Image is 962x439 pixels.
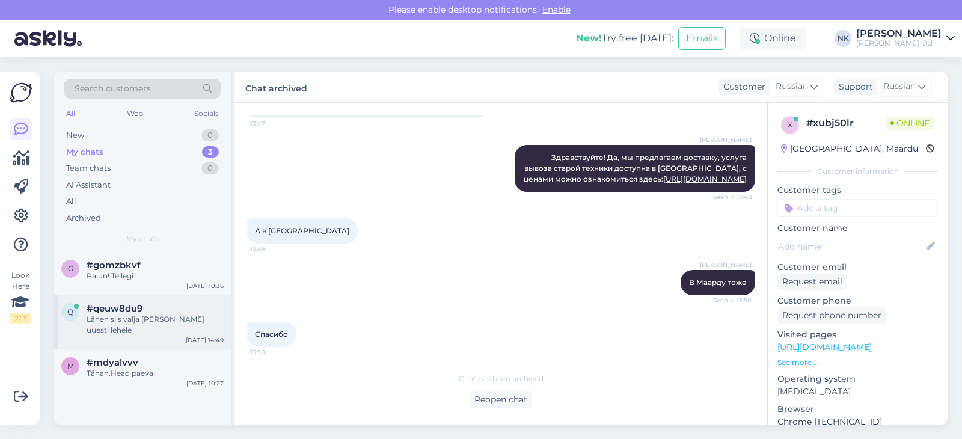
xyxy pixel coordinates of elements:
[777,199,938,217] input: Add a tag
[689,278,747,287] span: В Маарду тоже
[87,357,138,368] span: #mdyalvvv
[201,162,219,174] div: 0
[87,314,224,336] div: Lähen siis välja [PERSON_NAME] uuesti lehele
[788,120,792,129] span: x
[66,179,111,191] div: AI Assistant
[66,195,76,207] div: All
[777,416,938,428] p: Chrome [TECHNICAL_ID]
[576,31,673,46] div: Try free [DATE]:
[700,135,752,144] span: [PERSON_NAME]
[777,274,847,290] div: Request email
[524,153,749,183] span: Здравствуйте! Да, мы предлагаем доставку, услуга вывоза старой техники доступна в [GEOGRAPHIC_DAT...
[776,80,808,93] span: Russian
[777,403,938,416] p: Browser
[777,166,938,177] div: Customer information
[255,226,349,235] span: А в [GEOGRAPHIC_DATA]
[68,264,73,273] span: g
[87,260,141,271] span: #gomzbkvf
[87,303,142,314] span: #qeuw8du9
[66,212,101,224] div: Archived
[250,348,295,357] span: 13:50
[576,32,602,44] b: New!
[186,281,224,290] div: [DATE] 10:36
[777,184,938,197] p: Customer tags
[64,106,78,121] div: All
[777,342,872,352] a: [URL][DOMAIN_NAME]
[777,373,938,385] p: Operating system
[856,29,955,48] a: [PERSON_NAME][PERSON_NAME] OÜ
[202,146,219,158] div: 3
[67,361,74,370] span: m
[883,80,916,93] span: Russian
[459,373,544,384] span: Chat has been archived
[777,295,938,307] p: Customer phone
[10,81,32,104] img: Askly Logo
[66,162,111,174] div: Team chats
[186,379,224,388] div: [DATE] 10:27
[470,391,532,408] div: Reopen chat
[700,260,752,269] span: [PERSON_NAME]
[250,244,295,253] span: 13:48
[777,385,938,398] p: [MEDICAL_DATA]
[75,82,151,95] span: Search customers
[678,27,726,50] button: Emails
[250,119,295,128] span: 13:47
[835,30,851,47] div: NK
[706,296,752,305] span: Seen ✓ 13:50
[777,357,938,368] p: See more ...
[201,129,219,141] div: 0
[186,336,224,345] div: [DATE] 14:49
[777,222,938,235] p: Customer name
[718,81,765,93] div: Customer
[66,146,103,158] div: My chats
[777,328,938,341] p: Visited pages
[255,330,288,339] span: Спасибо
[192,106,221,121] div: Socials
[87,271,224,281] div: Palun! Teilegi
[10,313,31,324] div: 2 / 3
[124,106,146,121] div: Web
[87,368,224,379] div: Tänan.Head päeva
[777,261,938,274] p: Customer email
[806,116,886,130] div: # xubj50lr
[778,240,924,253] input: Add name
[856,29,942,38] div: [PERSON_NAME]
[777,307,886,324] div: Request phone number
[66,129,84,141] div: New
[856,38,942,48] div: [PERSON_NAME] OÜ
[834,81,873,93] div: Support
[10,270,31,324] div: Look Here
[886,117,934,130] span: Online
[781,143,918,155] div: [GEOGRAPHIC_DATA], Maardu
[663,174,747,183] a: [URL][DOMAIN_NAME]
[706,192,752,201] span: Seen ✓ 13:48
[539,4,574,15] span: Enable
[245,79,307,95] label: Chat archived
[740,28,806,49] div: Online
[126,233,159,244] span: My chats
[67,307,73,316] span: q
